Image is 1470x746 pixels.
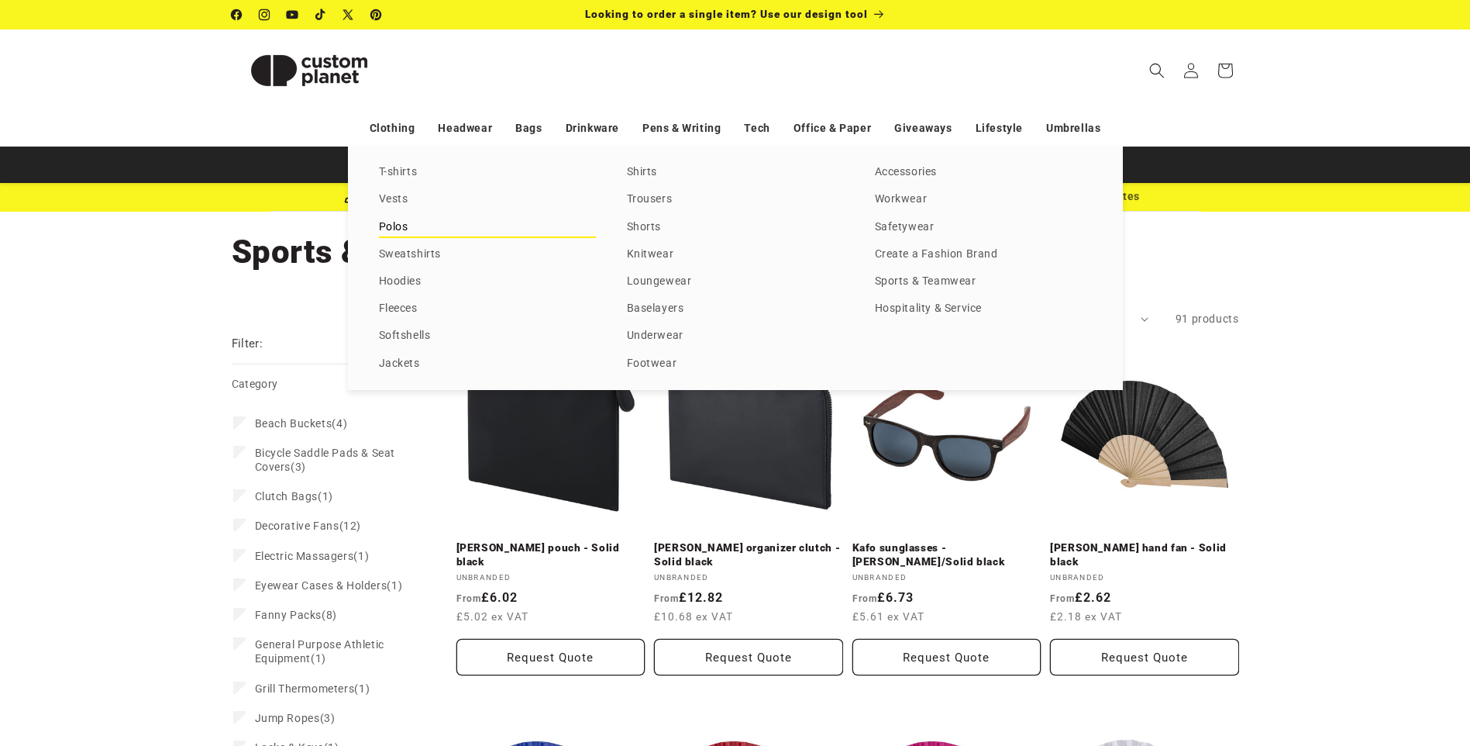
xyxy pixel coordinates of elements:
[654,541,843,568] a: [PERSON_NAME] organizer clutch - Solid black
[456,541,645,568] a: [PERSON_NAME] pouch - Solid black
[1140,54,1174,88] summary: Search
[852,541,1041,568] a: Kafo sunglasses - [PERSON_NAME]/Solid black
[379,217,596,238] a: Polos
[1050,541,1239,568] a: [PERSON_NAME] hand fan - Solid black
[794,115,871,142] a: Office & Paper
[627,354,844,375] a: Footwear
[255,519,361,533] span: (12)
[627,244,844,265] a: Knitwear
[875,299,1092,319] a: Hospitality & Service
[255,489,333,503] span: (1)
[255,417,332,430] span: Beach Buckets
[585,8,868,20] span: Looking to order a single item? Use our design tool
[255,608,337,622] span: (8)
[627,326,844,347] a: Underwear
[875,162,1092,183] a: Accessories
[255,578,403,592] span: (1)
[255,711,336,725] span: (3)
[1211,578,1470,746] iframe: Chat Widget
[255,447,396,473] span: Bicycle Saddle Pads & Seat Covers
[255,550,354,562] span: Electric Massagers
[744,115,769,142] a: Tech
[627,189,844,210] a: Trousers
[232,36,387,105] img: Custom Planet
[255,549,370,563] span: (1)
[255,637,407,665] span: (1)
[875,189,1092,210] a: Workwear
[255,520,339,532] span: Decorative Fans
[255,682,355,695] span: Grill Thermometers
[379,271,596,292] a: Hoodies
[566,115,619,142] a: Drinkware
[379,162,596,183] a: T-shirts
[255,609,322,621] span: Fanny Packs
[379,244,596,265] a: Sweatshirts
[875,244,1092,265] a: Create a Fashion Brand
[438,115,492,142] a: Headwear
[976,115,1023,142] a: Lifestyle
[379,354,596,375] a: Jackets
[642,115,721,142] a: Pens & Writing
[255,712,320,724] span: Jump Ropes
[255,682,370,696] span: (1)
[627,271,844,292] a: Loungewear
[894,115,952,142] a: Giveaways
[627,217,844,238] a: Shorts
[875,271,1092,292] a: Sports & Teamwear
[515,115,542,142] a: Bags
[255,446,407,474] span: (3)
[255,638,384,665] span: General Purpose Athletic Equipment
[379,189,596,210] a: Vests
[1046,115,1100,142] a: Umbrellas
[456,639,645,675] button: Request Quote
[627,299,844,319] a: Baselayers
[255,416,348,430] span: (4)
[1050,639,1239,675] button: Request Quote
[654,639,843,675] button: Request Quote
[379,299,596,319] a: Fleeces
[627,162,844,183] a: Shirts
[875,217,1092,238] a: Safetywear
[379,326,596,347] a: Softshells
[852,639,1041,675] button: Request Quote
[370,115,415,142] a: Clothing
[255,490,318,503] span: Clutch Bags
[225,29,392,111] a: Custom Planet
[255,579,387,592] span: Eyewear Cases & Holders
